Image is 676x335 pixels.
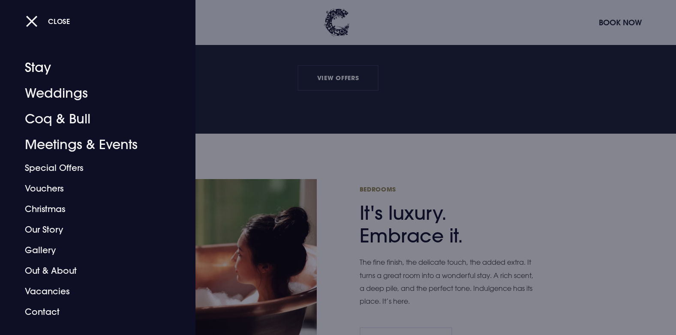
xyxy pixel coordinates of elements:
button: Close [26,12,70,30]
a: Contact [25,302,160,322]
a: Our Story [25,219,160,240]
span: Close [48,17,70,26]
a: Christmas [25,199,160,219]
a: Meetings & Events [25,132,160,158]
a: Weddings [25,81,160,106]
a: Stay [25,55,160,81]
a: Out & About [25,260,160,281]
a: Special Offers [25,158,160,178]
a: Vacancies [25,281,160,302]
a: Gallery [25,240,160,260]
a: Coq & Bull [25,106,160,132]
a: Vouchers [25,178,160,199]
